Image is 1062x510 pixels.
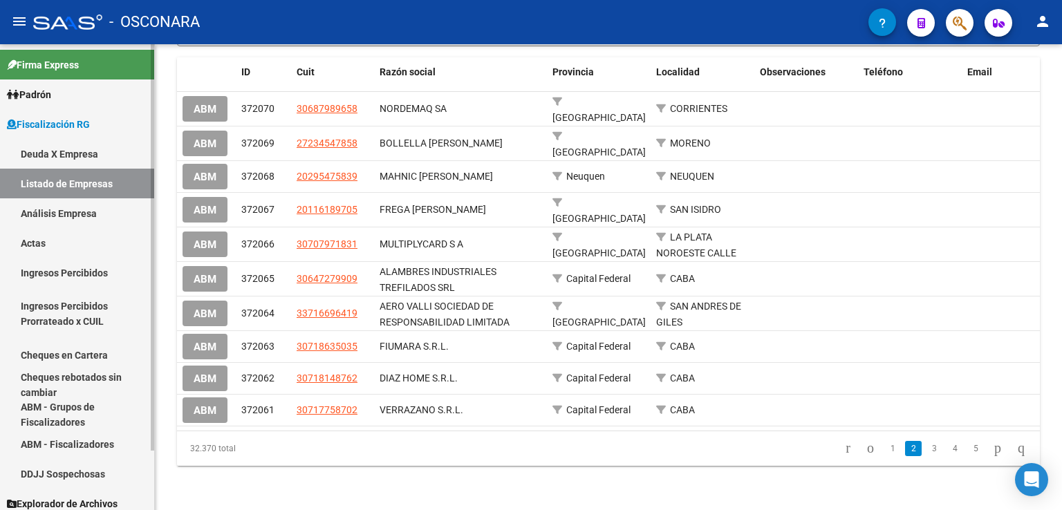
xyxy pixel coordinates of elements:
[194,204,216,216] span: ABM
[194,171,216,183] span: ABM
[380,301,510,328] span: AERO VALLI SOCIEDAD DE RESPONSABILIDAD LIMITADA
[552,66,594,77] span: Provincia
[183,96,227,122] button: ABM
[552,317,646,328] span: [GEOGRAPHIC_DATA]
[380,103,447,114] span: NORDEMAQ SA
[380,341,449,352] span: FIUMARA S.R.L.
[241,341,274,352] span: 372063
[297,204,357,215] span: 20116189705
[297,238,357,249] span: 30707971831
[651,57,754,87] datatable-header-cell: Localidad
[183,197,227,223] button: ABM
[177,431,347,466] div: 32.370 total
[380,266,496,293] span: ALAMBRES INDUSTRIALES TREFILADOS SRL
[1012,441,1031,456] a: go to last page
[241,66,250,77] span: ID
[566,404,631,415] span: Capital Federal
[380,66,436,77] span: Razón social
[241,138,274,149] span: 372069
[380,372,458,384] span: DIAZ HOME S.R.L.
[194,238,216,251] span: ABM
[109,7,200,37] span: - OSCONARA
[7,57,79,73] span: Firma Express
[670,138,711,149] span: MORENO
[241,372,274,384] span: 372062
[183,334,227,359] button: ABM
[297,308,357,319] span: 33716696419
[194,372,216,385] span: ABM
[297,404,357,415] span: 30717758702
[183,164,227,189] button: ABM
[656,301,741,328] span: SAN ANDRES DE GILES
[670,404,695,415] span: CABA
[903,437,924,460] li: page 2
[670,372,695,384] span: CABA
[760,66,826,77] span: Observaciones
[670,204,721,215] span: SAN ISIDRO
[194,103,216,115] span: ABM
[194,341,216,353] span: ABM
[241,404,274,415] span: 372061
[183,131,227,156] button: ABM
[1034,13,1051,30] mat-icon: person
[194,138,216,150] span: ABM
[947,441,963,456] a: 4
[924,437,944,460] li: page 3
[241,204,274,215] span: 372067
[241,103,274,114] span: 372070
[194,273,216,285] span: ABM
[552,147,646,158] span: [GEOGRAPHIC_DATA]
[944,437,965,460] li: page 4
[297,341,357,352] span: 30718635035
[241,171,274,182] span: 372068
[11,13,28,30] mat-icon: menu
[183,301,227,326] button: ABM
[566,341,631,352] span: Capital Federal
[194,308,216,320] span: ABM
[297,171,357,182] span: 20295475839
[965,437,986,460] li: page 5
[183,366,227,391] button: ABM
[566,273,631,284] span: Capital Federal
[988,441,1007,456] a: go to next page
[566,372,631,384] span: Capital Federal
[7,87,51,102] span: Padrón
[236,57,291,87] datatable-header-cell: ID
[656,232,736,274] span: LA PLATA NOROESTE CALLE 50
[297,273,357,284] span: 30647279909
[905,441,922,456] a: 2
[861,441,880,456] a: go to previous page
[380,138,503,149] span: BOLLELLA MARISA ELIZABETH
[864,66,903,77] span: Teléfono
[241,238,274,249] span: 372066
[839,441,857,456] a: go to first page
[552,213,646,224] span: [GEOGRAPHIC_DATA]
[1015,463,1048,496] div: Open Intercom Messenger
[183,266,227,292] button: ABM
[566,171,605,182] span: Neuquen
[967,66,992,77] span: Email
[552,247,646,258] span: [GEOGRAPHIC_DATA]
[656,66,700,77] span: Localidad
[380,404,463,415] span: VERRAZANO S.R.L.
[297,138,357,149] span: 27234547858
[858,57,962,87] datatable-header-cell: Teléfono
[967,441,984,456] a: 5
[884,441,901,456] a: 1
[380,204,486,215] span: FREGA EDUARDO JUAN
[194,404,216,417] span: ABM
[882,437,903,460] li: page 1
[670,103,727,114] span: CORRIENTES
[297,372,357,384] span: 30718148762
[7,117,90,132] span: Fiscalización RG
[374,57,547,87] datatable-header-cell: Razón social
[241,273,274,284] span: 372065
[547,57,651,87] datatable-header-cell: Provincia
[183,397,227,423] button: ABM
[552,112,646,123] span: [GEOGRAPHIC_DATA]
[926,441,942,456] a: 3
[670,341,695,352] span: CABA
[183,232,227,257] button: ABM
[670,273,695,284] span: CABA
[291,57,374,87] datatable-header-cell: Cuit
